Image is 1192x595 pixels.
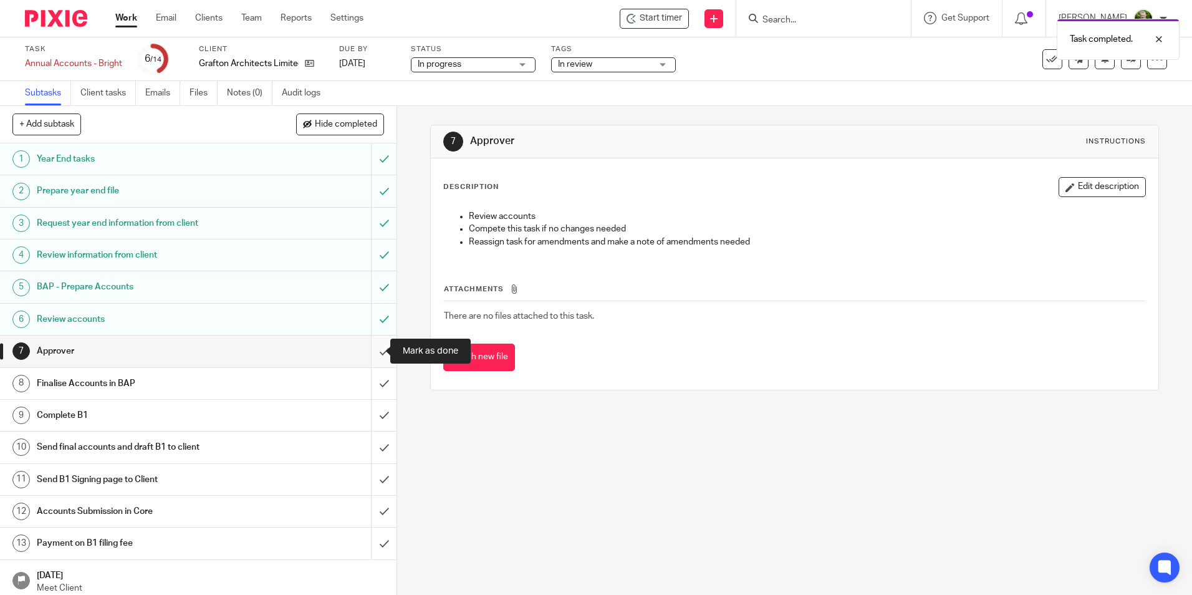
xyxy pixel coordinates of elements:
[12,183,30,200] div: 2
[37,246,251,264] h1: Review information from client
[339,59,365,68] span: [DATE]
[227,81,272,105] a: Notes (0)
[37,438,251,457] h1: Send final accounts and draft B1 to client
[156,12,176,24] a: Email
[12,471,30,488] div: 11
[469,210,1145,223] p: Review accounts
[37,374,251,393] h1: Finalise Accounts in BAP
[37,566,385,582] h1: [DATE]
[470,135,821,148] h1: Approver
[315,120,377,130] span: Hide completed
[12,215,30,232] div: 3
[80,81,136,105] a: Client tasks
[37,534,251,553] h1: Payment on B1 filing fee
[443,344,515,372] button: Attach new file
[190,81,218,105] a: Files
[551,44,676,54] label: Tags
[37,342,251,360] h1: Approver
[115,12,137,24] a: Work
[418,60,461,69] span: In progress
[37,582,385,594] p: Meet Client
[37,310,251,329] h1: Review accounts
[12,311,30,328] div: 6
[1070,33,1133,46] p: Task completed.
[37,502,251,521] h1: Accounts Submission in Core
[469,236,1145,248] p: Reassign task for amendments and make a note of amendments needed
[12,375,30,392] div: 8
[150,56,161,63] small: /14
[1086,137,1146,147] div: Instructions
[37,278,251,296] h1: BAP - Prepare Accounts
[296,114,384,135] button: Hide completed
[145,81,180,105] a: Emails
[12,279,30,296] div: 5
[620,9,689,29] div: Grafton Architects Limited - Annual Accounts - Bright
[25,10,87,27] img: Pixie
[339,44,395,54] label: Due by
[195,12,223,24] a: Clients
[199,44,324,54] label: Client
[443,132,463,152] div: 7
[1059,177,1146,197] button: Edit description
[12,407,30,424] div: 9
[25,44,122,54] label: Task
[12,114,81,135] button: + Add subtask
[37,150,251,168] h1: Year End tasks
[145,52,161,66] div: 6
[411,44,536,54] label: Status
[443,182,499,192] p: Description
[25,57,122,70] div: Annual Accounts - Bright
[281,12,312,24] a: Reports
[37,470,251,489] h1: Send B1 Signing page to Client
[12,503,30,520] div: 12
[12,150,30,168] div: 1
[330,12,363,24] a: Settings
[12,246,30,264] div: 4
[37,214,251,233] h1: Request year end information from client
[25,81,71,105] a: Subtasks
[241,12,262,24] a: Team
[12,438,30,456] div: 10
[37,181,251,200] h1: Prepare year end file
[1133,9,1153,29] img: download.png
[558,60,592,69] span: In review
[444,286,504,293] span: Attachments
[282,81,330,105] a: Audit logs
[37,406,251,425] h1: Complete B1
[12,342,30,360] div: 7
[444,312,594,321] span: There are no files attached to this task.
[199,57,299,70] p: Grafton Architects Limited
[12,535,30,552] div: 13
[469,223,1145,235] p: Compete this task if no changes needed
